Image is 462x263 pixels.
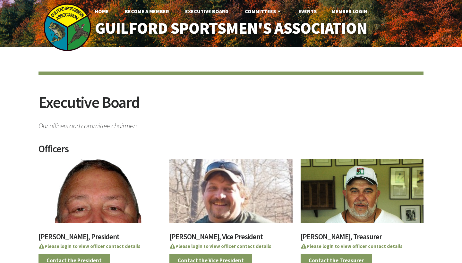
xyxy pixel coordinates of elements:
h3: [PERSON_NAME], President [38,233,161,244]
h2: Executive Board [38,94,424,118]
a: Please login to view officer contact details [169,243,271,249]
a: Guilford Sportsmen's Association [81,15,381,42]
a: Please login to view officer contact details [38,243,140,249]
h3: [PERSON_NAME], Vice President [169,233,292,244]
h2: Officers [38,144,424,159]
a: Executive Board [180,5,234,18]
h3: [PERSON_NAME], Treasurer [301,233,424,244]
a: Become A Member [120,5,174,18]
a: Please login to view officer contact details [301,243,402,249]
span: Our officers and committee chairmen [38,118,424,130]
a: Events [293,5,322,18]
a: Member Login [327,5,372,18]
img: logo_sm.png [43,3,91,51]
a: Committees [240,5,287,18]
a: Home [90,5,114,18]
